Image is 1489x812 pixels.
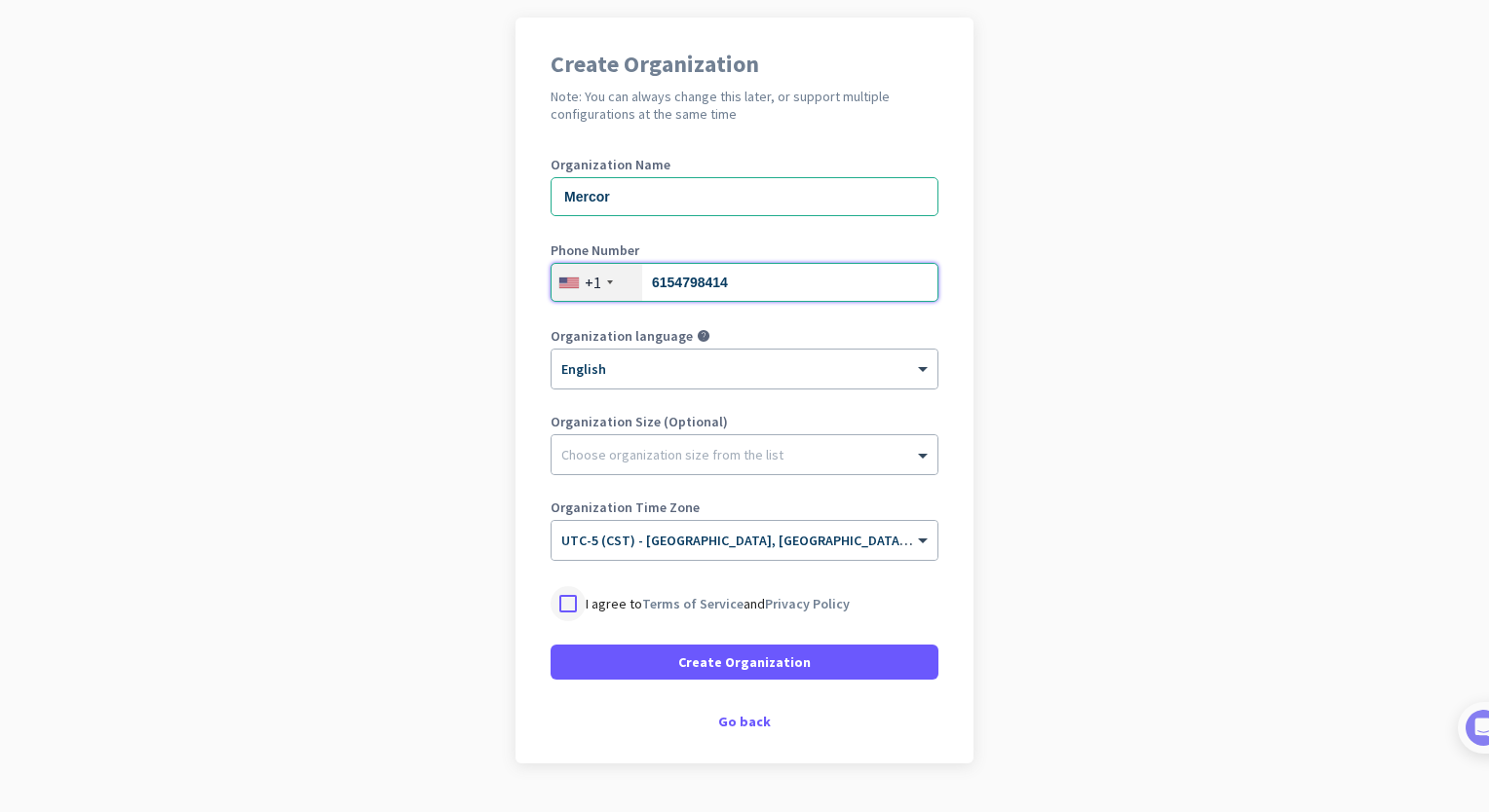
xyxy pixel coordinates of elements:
label: Organization Name [551,158,938,171]
label: Organization language [551,329,693,343]
div: +1 [585,273,601,292]
h1: Create Organization [551,53,938,76]
input: 201-555-0123 [551,263,938,302]
label: Organization Time Zone [551,500,938,514]
label: Phone Number [551,243,938,257]
div: Go back [551,715,938,728]
i: help [697,329,710,343]
input: What is the name of your organization? [551,177,938,216]
p: I agree to and [586,594,850,613]
span: Create Organization [678,652,811,672]
a: Privacy Policy [765,595,850,612]
button: Create Organization [551,645,938,680]
a: Terms of Service [642,595,744,612]
h2: Note: You can always change this later, or support multiple configurations at the same time [551,88,938,123]
label: Organization Size (Optional) [551,415,938,428]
